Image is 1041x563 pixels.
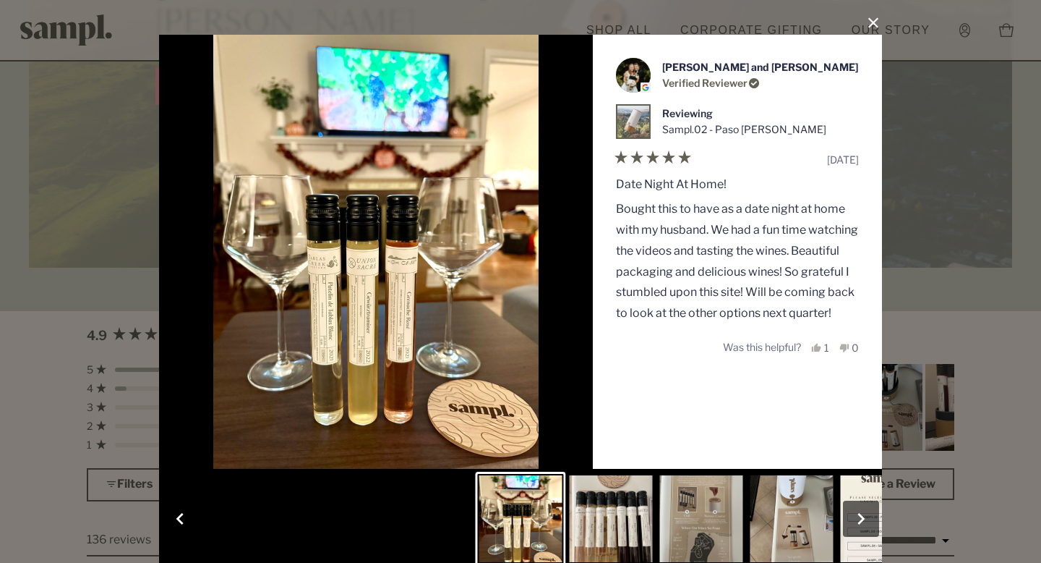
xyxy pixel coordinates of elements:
button: 1 [811,342,829,353]
span: Was this helpful? [723,341,801,353]
button: 0 [839,342,860,353]
a: View Sampl.02 - Paso Robles [662,122,826,137]
div: Verified Reviewer [662,75,858,91]
button: Next Slide [843,501,879,537]
img: google logo [641,82,651,93]
div: Date Night at Home! [616,175,859,194]
span: [DATE] [827,153,859,166]
div: Reviewing [662,106,826,122]
button: Close Dialog [862,12,885,35]
img: Customer-uploaded image [159,35,593,469]
p: Bought this to have as a date night at home with my husband. We had a fun time watching the video... [616,199,859,324]
li: Slide 1 [159,35,593,469]
button: Previous Slide [162,501,198,537]
strong: [PERSON_NAME] and [PERSON_NAME] [662,61,858,73]
img: Profile picture for Chase and Kelly B. [616,58,651,93]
